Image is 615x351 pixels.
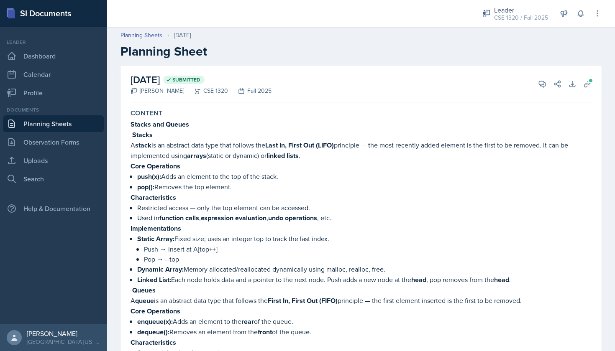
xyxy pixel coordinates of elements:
strong: dequeue(): [137,327,169,337]
p: Adds an element to the top of the stack. [137,171,592,182]
div: [PERSON_NAME] [131,86,184,95]
strong: linked lists [266,151,299,160]
strong: head [411,275,426,285]
a: Profile [3,84,104,101]
a: Dashboard [3,48,104,64]
strong: First In, First Out (FIFO) [268,296,338,305]
strong: front [258,327,272,337]
div: CSE 1320 / Fall 2025 [494,13,548,22]
a: Observation Forms [3,134,104,150]
div: [GEOGRAPHIC_DATA][US_STATE] [27,338,100,346]
strong: head [494,275,509,285]
strong: Stacks and Queues [131,120,189,129]
p: Pop → --top [144,254,592,264]
a: Calendar [3,66,104,83]
p: A is an abstract data type that follows the principle — the most recently added element is the fi... [131,140,592,161]
div: Documents [3,106,104,114]
p: Removes an element from the of the queue. [137,327,592,337]
a: Search [3,170,104,187]
strong: enqueue(x): [137,317,173,326]
p: Restricted access — only the top element can be accessed. [137,203,592,213]
a: Planning Sheets [3,115,104,132]
strong: Stacks [132,130,153,140]
strong: Dynamic Array: [137,265,184,274]
strong: Characteristics [131,193,176,202]
div: Help & Documentation [3,200,104,217]
p: Adds an element to the of the queue. [137,316,592,327]
p: Each node holds data and a pointer to the next node. Push adds a new node at the , pop removes fr... [137,275,592,285]
p: A is an abstract data type that follows the principle — the first element inserted is the first t... [131,295,592,306]
span: Submitted [172,76,200,83]
a: Planning Sheets [120,31,162,40]
p: Push → insert at A[top++] [144,244,592,254]
strong: Implementations [131,224,181,233]
strong: expression evaluation [201,213,266,223]
strong: function calls [159,213,199,223]
div: Leader [3,38,104,46]
strong: Core Operations [131,306,180,316]
div: Fall 2025 [228,86,272,95]
strong: Core Operations [131,161,180,171]
p: Fixed size; uses an integer top to track the last index. [137,234,592,244]
strong: arrays [187,151,206,160]
strong: rear [241,317,254,326]
label: Content [131,109,163,117]
strong: Characteristics [131,338,176,347]
p: Memory allocated/reallocated dynamically using malloc, realloc, free. [137,264,592,275]
p: Removes the top element. [137,182,592,192]
strong: stack [135,140,151,150]
strong: Static Array: [137,234,174,244]
a: Uploads [3,152,104,169]
div: Leader [494,5,548,15]
strong: queue [135,296,154,305]
div: [DATE] [174,31,191,40]
p: Used in , , , etc. [137,213,592,223]
strong: pop(): [137,182,154,192]
div: [PERSON_NAME] [27,329,100,338]
strong: undo operations [268,213,317,223]
strong: Linked List: [137,275,171,285]
strong: Last In, First Out (LIFO) [265,140,334,150]
h2: [DATE] [131,72,272,87]
div: CSE 1320 [184,86,228,95]
h2: Planning Sheet [120,44,602,59]
strong: Queues [132,285,156,295]
strong: push(x): [137,172,161,181]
